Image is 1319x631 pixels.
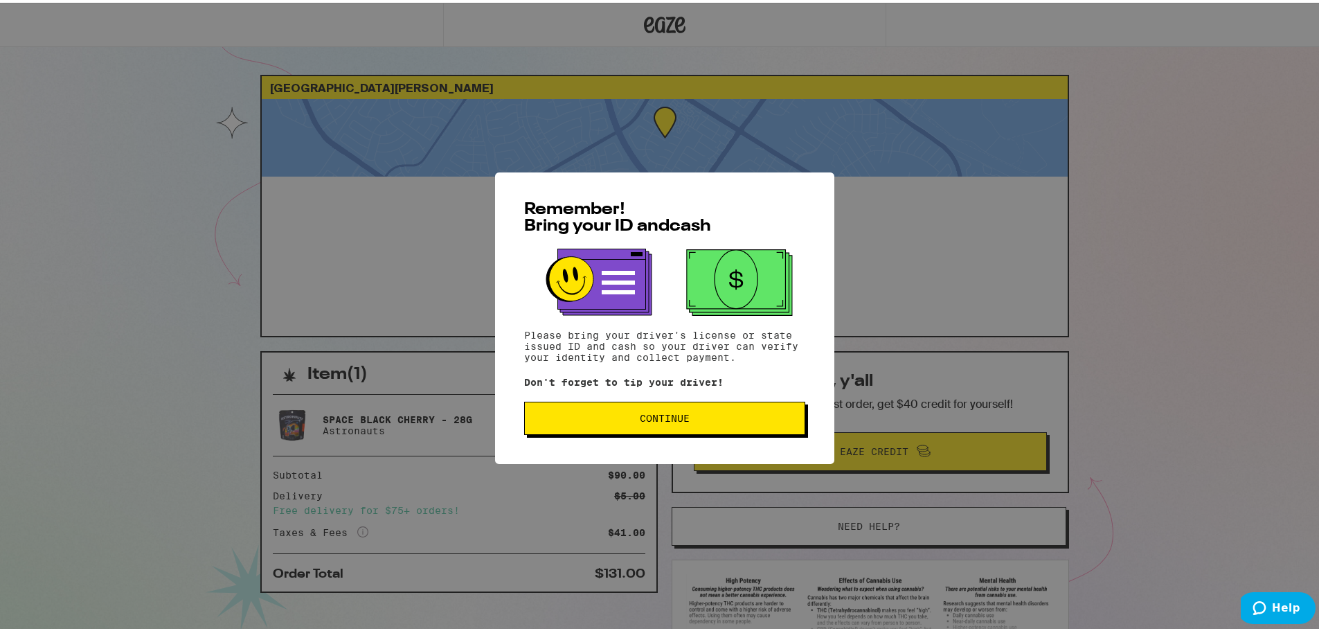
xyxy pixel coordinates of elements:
span: Continue [640,411,690,420]
iframe: Opens a widget where you can find more information [1241,589,1316,624]
span: Remember! Bring your ID and cash [524,199,711,232]
button: Continue [524,399,805,432]
p: Please bring your driver's license or state issued ID and cash so your driver can verify your ide... [524,327,805,360]
p: Don't forget to tip your driver! [524,374,805,385]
